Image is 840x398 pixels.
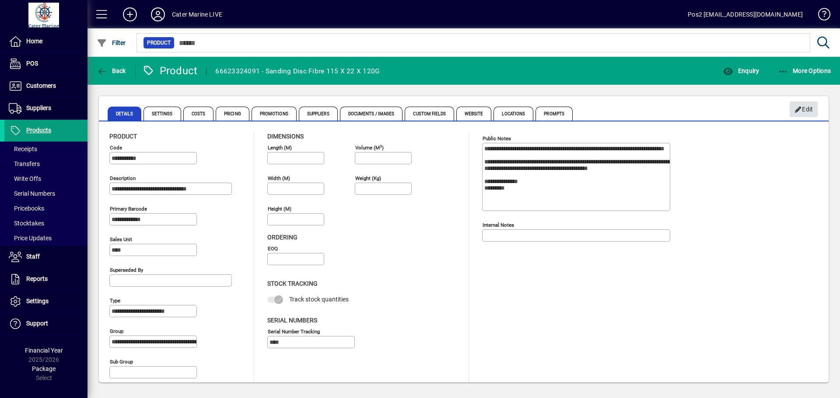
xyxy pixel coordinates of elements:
span: Pricing [216,107,249,121]
mat-label: Height (m) [268,206,291,212]
span: Products [26,127,51,134]
mat-label: Type [110,298,120,304]
a: Write Offs [4,171,87,186]
mat-label: Volume (m ) [355,145,384,151]
a: Transfers [4,156,87,171]
mat-label: Weight (Kg) [355,175,381,181]
span: Serial Numbers [9,190,55,197]
span: Filter [97,39,126,46]
a: Settings [4,291,87,312]
span: Documents / Images [340,107,403,121]
mat-label: Code [110,145,122,151]
button: Edit [790,101,818,117]
span: Dimensions [267,133,304,140]
span: Suppliers [26,104,51,111]
span: Reports [26,275,48,282]
button: More Options [776,63,833,79]
mat-label: Width (m) [268,175,290,181]
span: Details [108,107,141,121]
span: Suppliers [299,107,338,121]
a: Pricebooks [4,201,87,216]
a: Stocktakes [4,216,87,231]
div: 66623324091 - Sanding Disc Fibre 115 X 22 X 120G [215,64,380,78]
mat-label: Length (m) [268,145,292,151]
span: Pricebooks [9,205,44,212]
span: Package [32,365,56,372]
span: Prompts [535,107,573,121]
span: Write Offs [9,175,41,182]
span: Back [97,67,126,74]
span: Website [456,107,492,121]
mat-label: Superseded by [110,267,143,273]
span: Support [26,320,48,327]
span: Edit [794,102,813,117]
a: Reports [4,268,87,290]
span: More Options [778,67,831,74]
a: Customers [4,75,87,97]
span: POS [26,60,38,67]
span: Track stock quantities [289,296,349,303]
mat-label: Public Notes [483,135,511,142]
button: Filter [94,35,128,51]
span: Stocktakes [9,220,44,227]
div: Cater Marine LIVE [172,7,222,21]
span: Enquiry [723,67,759,74]
a: POS [4,53,87,75]
span: Locations [493,107,533,121]
div: Pos2 [EMAIL_ADDRESS][DOMAIN_NAME] [688,7,803,21]
span: Staff [26,253,40,260]
span: Custom Fields [405,107,454,121]
mat-label: Description [110,175,136,181]
span: Customers [26,82,56,89]
mat-label: EOQ [268,246,278,252]
a: Price Updates [4,231,87,246]
span: Financial Year [25,347,63,354]
span: Ordering [267,234,297,241]
mat-label: Group [110,328,123,334]
span: Settings [26,298,49,305]
button: Add [116,7,144,22]
span: Price Updates [9,235,52,242]
mat-label: Sub group [110,359,133,365]
span: Receipts [9,145,37,152]
app-page-header-button: Back [87,63,136,79]
mat-label: Internal Notes [483,222,514,228]
a: Suppliers [4,97,87,119]
span: Product [109,133,137,140]
a: Staff [4,246,87,268]
span: Settings [143,107,181,121]
span: Stock Tracking [267,280,318,287]
span: Costs [183,107,214,121]
div: Product [142,64,198,78]
span: Promotions [252,107,297,121]
span: Product [147,38,171,47]
mat-label: Primary barcode [110,206,147,212]
button: Back [94,63,128,79]
a: Home [4,31,87,52]
sup: 3 [380,144,382,148]
button: Enquiry [721,63,761,79]
a: Receipts [4,142,87,156]
a: Support [4,313,87,335]
button: Profile [144,7,172,22]
mat-label: Serial Number tracking [268,328,320,334]
span: Home [26,38,42,45]
a: Serial Numbers [4,186,87,201]
span: Serial Numbers [267,317,317,324]
a: Knowledge Base [812,2,829,30]
mat-label: Sales unit [110,236,132,242]
span: Transfers [9,160,40,167]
